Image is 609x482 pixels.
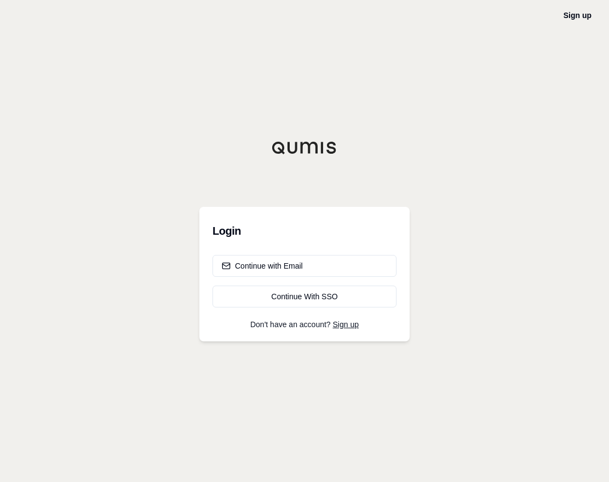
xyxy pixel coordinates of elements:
[212,286,397,307] a: Continue With SSO
[333,320,359,329] a: Sign up
[212,220,397,242] h3: Login
[222,260,303,271] div: Continue with Email
[222,291,387,302] div: Continue With SSO
[212,255,397,277] button: Continue with Email
[272,141,337,154] img: Qumis
[212,321,397,328] p: Don't have an account?
[564,11,591,20] a: Sign up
